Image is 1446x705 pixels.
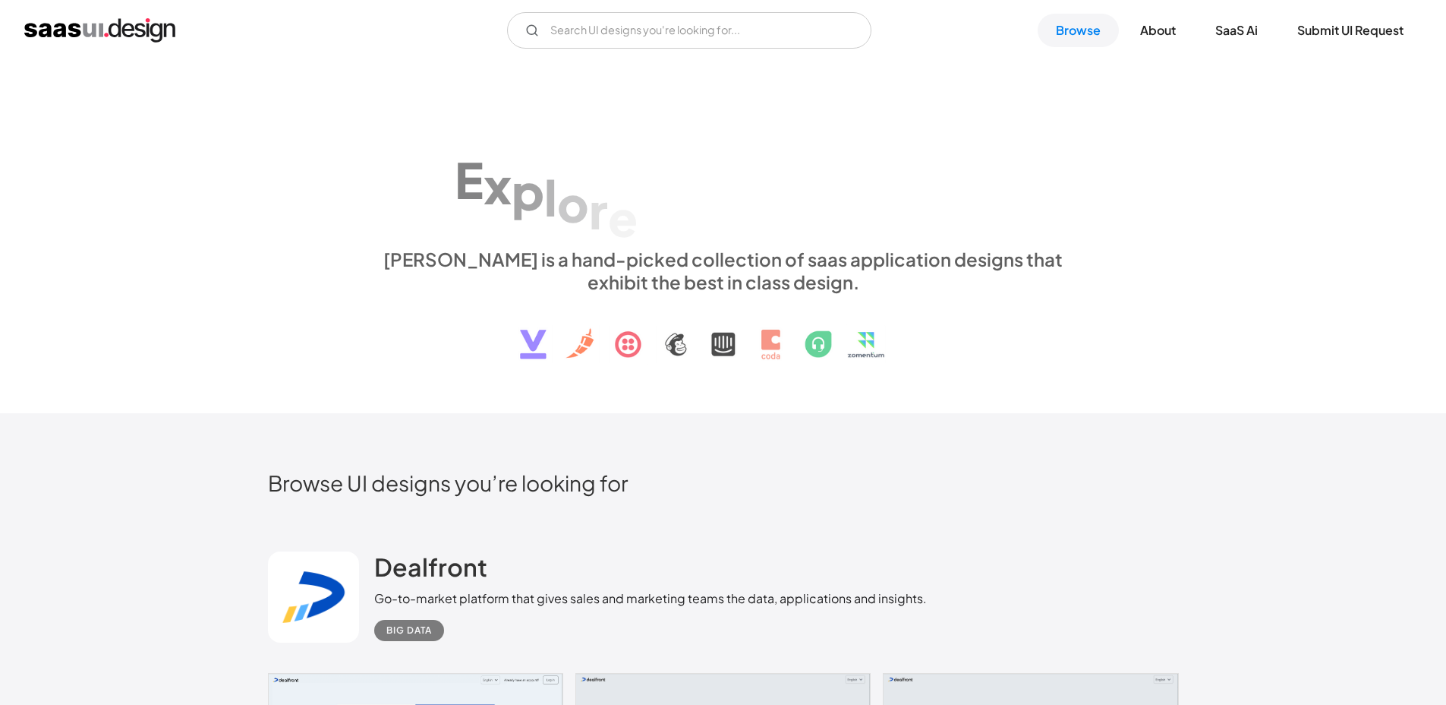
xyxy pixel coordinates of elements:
div: e [608,188,638,246]
a: About [1122,14,1194,47]
h1: Explore SaaS UI design patterns & interactions. [374,116,1073,233]
img: text, icon, saas logo [493,293,953,372]
a: home [24,18,175,43]
form: Email Form [507,12,871,49]
div: Big Data [386,621,432,640]
div: E [455,150,484,209]
a: Dealfront [374,552,487,590]
div: [PERSON_NAME] is a hand-picked collection of saas application designs that exhibit the best in cl... [374,248,1073,293]
a: Browse [1038,14,1119,47]
div: Go-to-market platform that gives sales and marketing teams the data, applications and insights. [374,590,927,608]
h2: Browse UI designs you’re looking for [268,469,1179,496]
div: p [512,162,544,220]
a: SaaS Ai [1197,14,1276,47]
input: Search UI designs you're looking for... [507,12,871,49]
div: x [484,156,512,214]
a: Submit UI Request [1279,14,1422,47]
div: l [544,167,557,226]
h2: Dealfront [374,552,487,582]
div: r [589,181,608,239]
